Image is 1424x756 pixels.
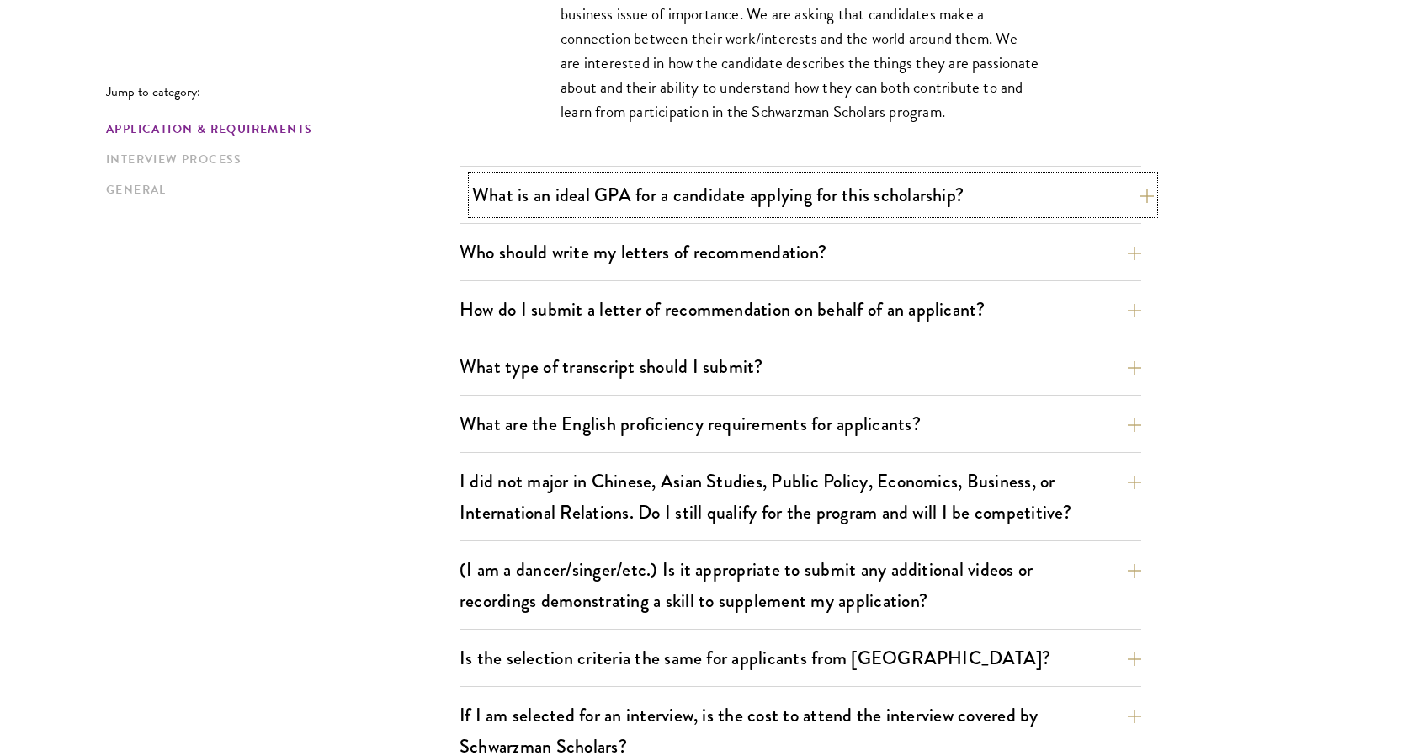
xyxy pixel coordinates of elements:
[106,151,449,168] a: Interview Process
[106,120,449,138] a: Application & Requirements
[106,84,460,99] p: Jump to category:
[460,639,1141,677] button: Is the selection criteria the same for applicants from [GEOGRAPHIC_DATA]?
[460,462,1141,531] button: I did not major in Chinese, Asian Studies, Public Policy, Economics, Business, or International R...
[460,233,1141,271] button: Who should write my letters of recommendation?
[472,176,1154,214] button: What is an ideal GPA for a candidate applying for this scholarship?
[460,405,1141,443] button: What are the English proficiency requirements for applicants?
[106,181,449,199] a: General
[460,551,1141,620] button: (I am a dancer/singer/etc.) Is it appropriate to submit any additional videos or recordings demon...
[460,348,1141,386] button: What type of transcript should I submit?
[460,290,1141,328] button: How do I submit a letter of recommendation on behalf of an applicant?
